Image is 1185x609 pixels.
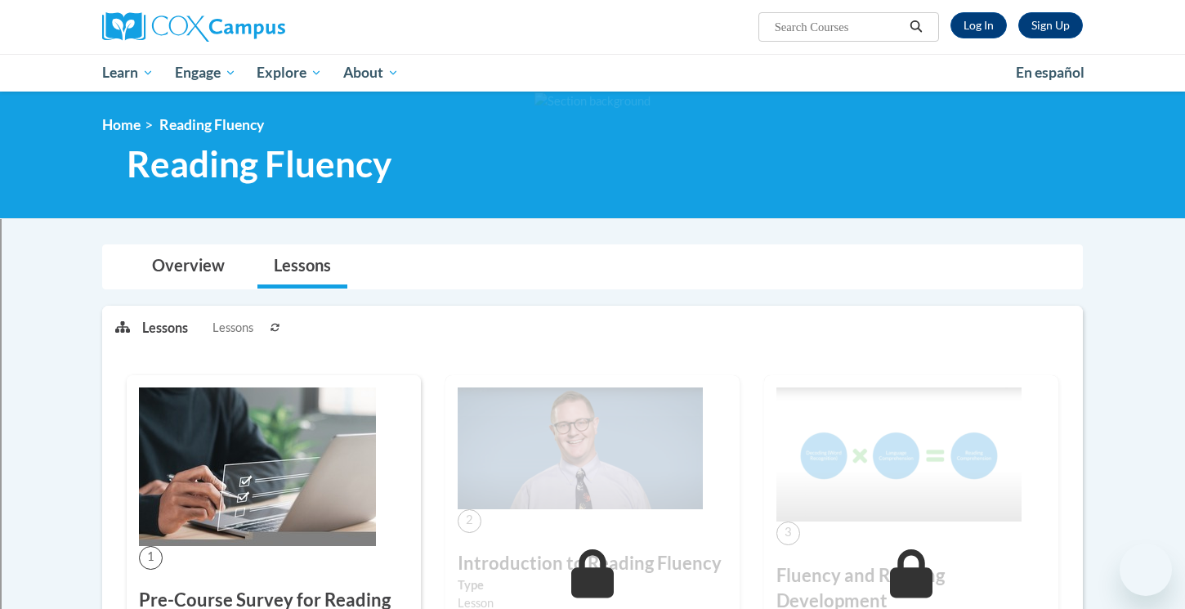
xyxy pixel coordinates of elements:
span: Reading Fluency [159,116,264,133]
input: Search Courses [773,17,904,37]
a: Home [102,116,141,133]
a: Register [1018,12,1083,38]
span: Reading Fluency [127,142,391,186]
span: En español [1016,64,1084,81]
a: About [333,54,409,92]
button: Search [904,17,928,37]
a: En español [1005,56,1095,90]
a: Engage [164,54,247,92]
span: Engage [175,63,236,83]
a: Explore [246,54,333,92]
a: Log In [950,12,1007,38]
div: Main menu [78,54,1107,92]
span: About [343,63,399,83]
span: Learn [102,63,154,83]
span: Explore [257,63,322,83]
iframe: Button to launch messaging window [1120,544,1172,596]
img: Cox Campus [102,12,285,42]
img: Section background [534,92,651,110]
a: Cox Campus [102,12,413,42]
a: Learn [92,54,164,92]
